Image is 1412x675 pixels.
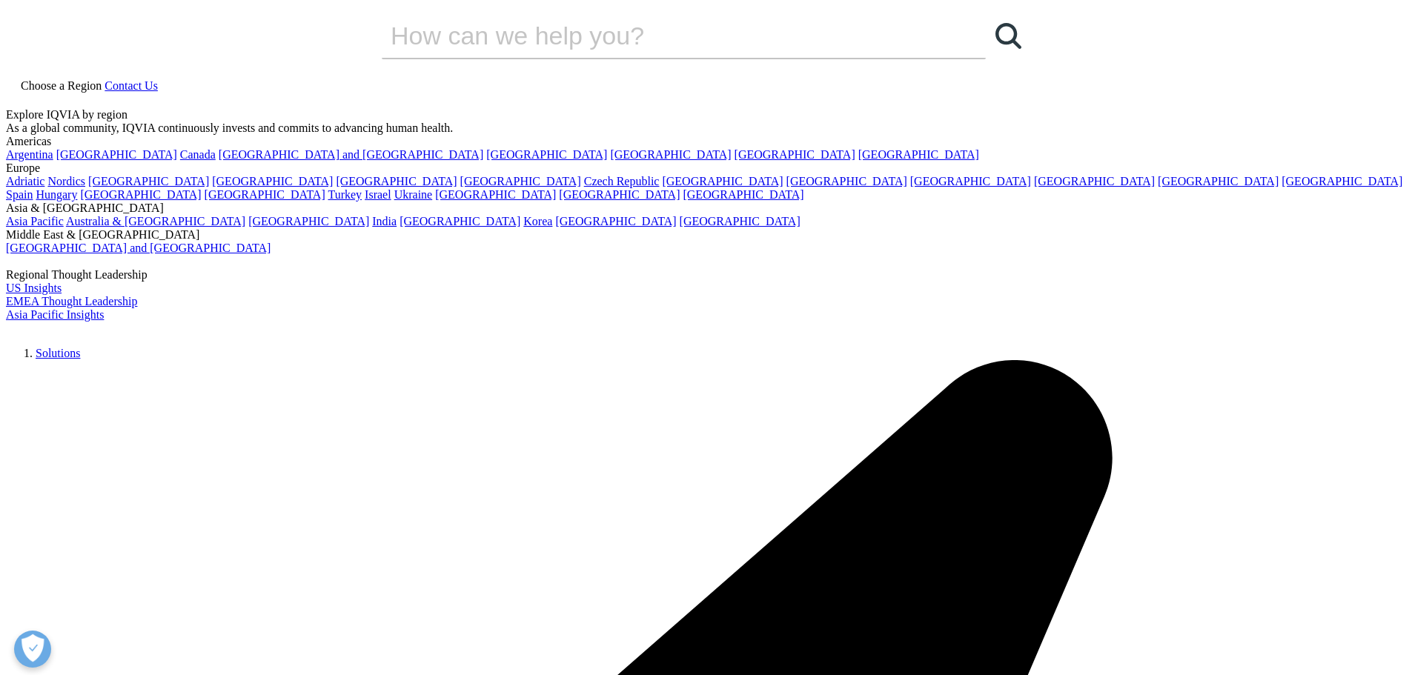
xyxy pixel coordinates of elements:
[328,188,362,201] a: Turkey
[610,148,731,161] a: [GEOGRAPHIC_DATA]
[1034,175,1155,187] a: [GEOGRAPHIC_DATA]
[66,215,245,227] a: Australia & [GEOGRAPHIC_DATA]
[56,148,177,161] a: [GEOGRAPHIC_DATA]
[219,148,483,161] a: [GEOGRAPHIC_DATA] and [GEOGRAPHIC_DATA]
[986,13,1030,58] a: Search
[460,175,581,187] a: [GEOGRAPHIC_DATA]
[6,202,1406,215] div: Asia & [GEOGRAPHIC_DATA]
[212,175,333,187] a: [GEOGRAPHIC_DATA]
[6,148,53,161] a: Argentina
[435,188,556,201] a: [GEOGRAPHIC_DATA]
[858,148,979,161] a: [GEOGRAPHIC_DATA]
[336,175,457,187] a: [GEOGRAPHIC_DATA]
[559,188,680,201] a: [GEOGRAPHIC_DATA]
[382,13,944,58] input: Search
[555,215,676,227] a: [GEOGRAPHIC_DATA]
[180,148,216,161] a: Canada
[36,188,77,201] a: Hungary
[248,215,369,227] a: [GEOGRAPHIC_DATA]
[6,228,1406,242] div: Middle East & [GEOGRAPHIC_DATA]
[1158,175,1279,187] a: [GEOGRAPHIC_DATA]
[6,242,271,254] a: [GEOGRAPHIC_DATA] and [GEOGRAPHIC_DATA]
[400,215,520,227] a: [GEOGRAPHIC_DATA]
[523,215,552,227] a: Korea
[680,215,801,227] a: [GEOGRAPHIC_DATA]
[6,175,44,187] a: Adriatic
[36,347,80,359] a: Solutions
[6,215,64,227] a: Asia Pacific
[80,188,201,201] a: [GEOGRAPHIC_DATA]
[205,188,325,201] a: [GEOGRAPHIC_DATA]
[21,79,102,92] span: Choose a Region
[6,308,104,321] a: Asia Pacific Insights
[6,135,1406,148] div: Americas
[662,175,783,187] a: [GEOGRAPHIC_DATA]
[372,215,397,227] a: India
[105,79,158,92] a: Contact Us
[6,162,1406,175] div: Europe
[995,23,1021,49] svg: Search
[6,188,33,201] a: Spain
[786,175,907,187] a: [GEOGRAPHIC_DATA]
[14,631,51,668] button: Open Preferences
[6,122,1406,135] div: As a global community, IQVIA continuously invests and commits to advancing human health.
[683,188,803,201] a: [GEOGRAPHIC_DATA]
[6,282,62,294] a: US Insights
[1282,175,1402,187] a: [GEOGRAPHIC_DATA]
[365,188,391,201] a: Israel
[6,295,137,307] a: EMEA Thought Leadership
[486,148,607,161] a: [GEOGRAPHIC_DATA]
[735,148,855,161] a: [GEOGRAPHIC_DATA]
[910,175,1031,187] a: [GEOGRAPHIC_DATA]
[6,108,1406,122] div: Explore IQVIA by region
[394,188,433,201] a: Ukraine
[6,268,1406,282] div: Regional Thought Leadership
[47,175,85,187] a: Nordics
[584,175,660,187] a: Czech Republic
[88,175,209,187] a: [GEOGRAPHIC_DATA]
